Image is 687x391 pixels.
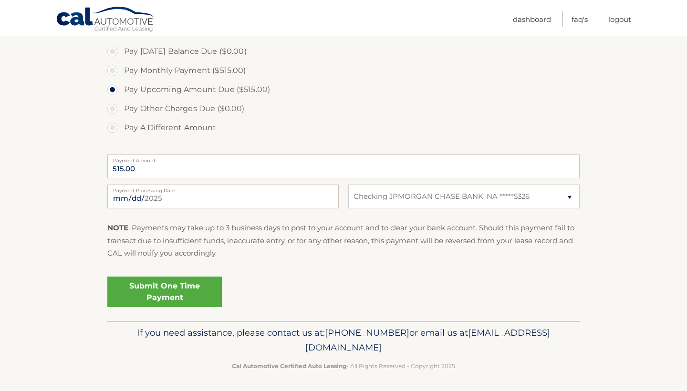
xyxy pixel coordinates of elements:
[107,80,580,99] label: Pay Upcoming Amount Due ($515.00)
[107,185,339,192] label: Payment Processing Date
[513,11,551,27] a: Dashboard
[107,277,222,307] a: Submit One Time Payment
[572,11,588,27] a: FAQ's
[107,154,580,178] input: Payment Amount
[107,99,580,118] label: Pay Other Charges Due ($0.00)
[107,222,580,259] p: : Payments may take up to 3 business days to post to your account and to clear your bank account....
[232,362,346,370] strong: Cal Automotive Certified Auto Leasing
[114,361,573,371] p: - All Rights Reserved - Copyright 2025
[107,42,580,61] label: Pay [DATE] Balance Due ($0.00)
[325,327,409,338] span: [PHONE_NUMBER]
[56,6,156,34] a: Cal Automotive
[107,61,580,80] label: Pay Monthly Payment ($515.00)
[107,118,580,137] label: Pay A Different Amount
[114,325,573,356] p: If you need assistance, please contact us at: or email us at
[107,223,128,232] strong: NOTE
[608,11,631,27] a: Logout
[107,185,339,208] input: Payment Date
[107,154,580,162] label: Payment Amount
